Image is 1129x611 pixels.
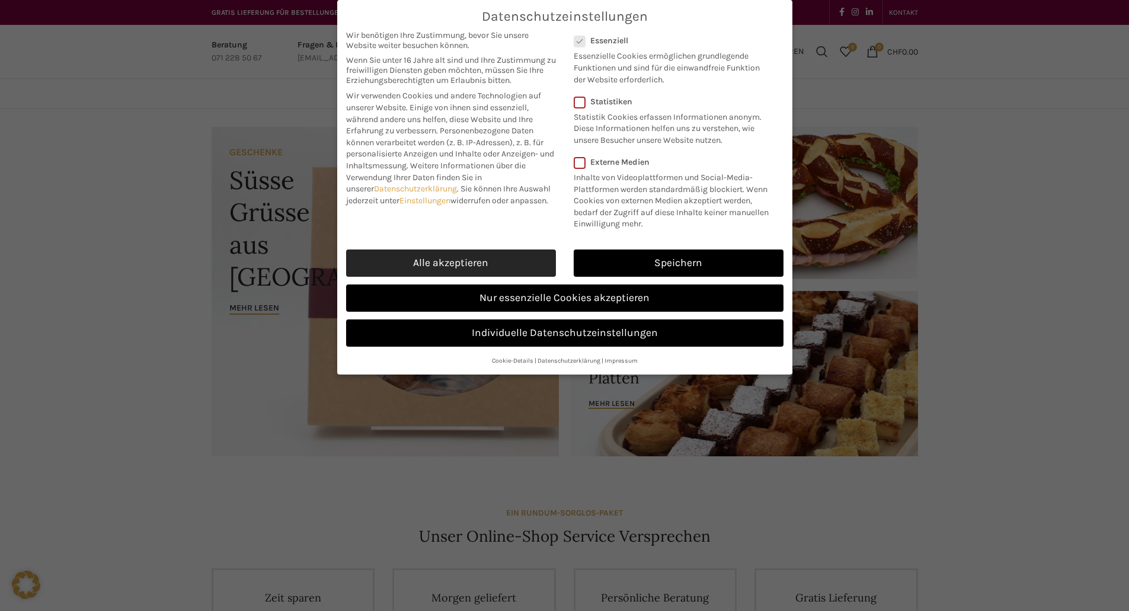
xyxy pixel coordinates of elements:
span: Datenschutzeinstellungen [482,9,648,24]
label: Essenziell [574,36,768,46]
p: Statistik Cookies erfassen Informationen anonym. Diese Informationen helfen uns zu verstehen, wie... [574,107,768,146]
span: Wir benötigen Ihre Zustimmung, bevor Sie unsere Website weiter besuchen können. [346,30,556,50]
span: Personenbezogene Daten können verarbeitet werden (z. B. IP-Adressen), z. B. für personalisierte A... [346,126,554,171]
a: Datenschutzerklärung [538,357,600,364]
label: Statistiken [574,97,768,107]
a: Cookie-Details [492,357,533,364]
span: Weitere Informationen über die Verwendung Ihrer Daten finden Sie in unserer . [346,161,526,194]
span: Wir verwenden Cookies und andere Technologien auf unserer Website. Einige von ihnen sind essenzie... [346,91,541,136]
a: Individuelle Datenschutzeinstellungen [346,319,783,347]
a: Alle akzeptieren [346,249,556,277]
span: Sie können Ihre Auswahl jederzeit unter widerrufen oder anpassen. [346,184,551,206]
a: Speichern [574,249,783,277]
label: Externe Medien [574,157,776,167]
p: Essenzielle Cookies ermöglichen grundlegende Funktionen und sind für die einwandfreie Funktion de... [574,46,768,85]
span: Wenn Sie unter 16 Jahre alt sind und Ihre Zustimmung zu freiwilligen Diensten geben möchten, müss... [346,55,556,85]
a: Einstellungen [399,196,450,206]
a: Datenschutzerklärung [374,184,457,194]
a: Nur essenzielle Cookies akzeptieren [346,284,783,312]
p: Inhalte von Videoplattformen und Social-Media-Plattformen werden standardmäßig blockiert. Wenn Co... [574,167,776,230]
a: Impressum [605,357,638,364]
